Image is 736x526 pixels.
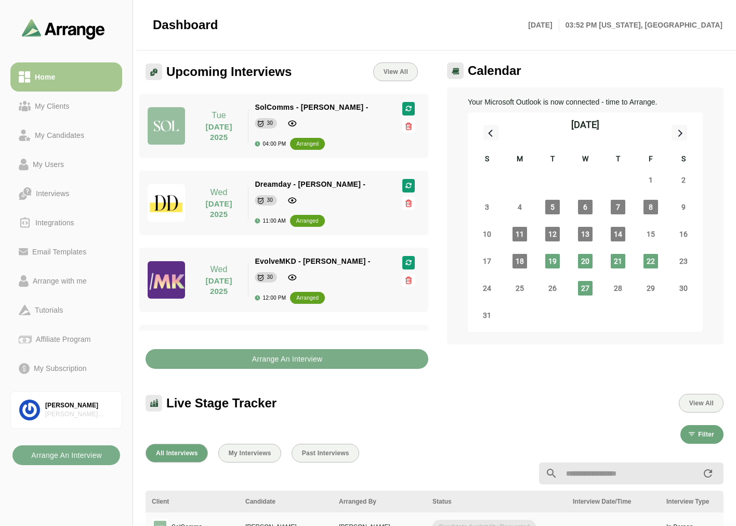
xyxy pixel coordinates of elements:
b: Arrange An Interview [252,349,323,369]
p: [DATE] [528,19,559,31]
div: arranged [296,216,319,226]
a: Tutorials [10,296,122,325]
p: Wed [196,186,242,199]
span: Friday, August 22, 2025 [643,254,658,268]
div: 30 [267,272,273,283]
div: [DATE] [571,118,599,132]
div: [PERSON_NAME] Associates [45,410,113,419]
a: My Candidates [10,121,122,150]
div: W [569,153,602,166]
span: Tuesday, August 19, 2025 [545,254,560,268]
span: Monday, August 11, 2025 [512,227,527,241]
a: View All [373,62,418,81]
div: My Candidates [31,129,88,142]
span: Monday, August 4, 2025 [512,200,527,214]
span: Tuesday, August 5, 2025 [545,200,560,214]
button: Arrange An Interview [12,445,120,465]
span: Monday, August 25, 2025 [512,281,527,296]
a: Integrations [10,208,122,237]
div: Arranged By [339,497,420,506]
span: EvolveMKD - [PERSON_NAME] - [255,257,370,265]
span: Thursday, August 28, 2025 [611,281,625,296]
img: dreamdayla_logo.jpg [148,184,185,222]
span: Sunday, August 17, 2025 [480,254,494,268]
span: Saturday, August 2, 2025 [676,173,691,187]
span: Saturday, August 9, 2025 [676,200,691,214]
div: M [504,153,536,166]
p: [DATE] 2025 [196,199,242,220]
div: T [536,153,569,166]
a: My Subscription [10,354,122,383]
div: Candidate [245,497,326,506]
span: Monday, August 18, 2025 [512,254,527,268]
div: Integrations [31,216,78,229]
img: arrangeai-name-small-logo.4d2b8aee.svg [22,19,105,39]
button: Arrange An Interview [146,349,428,369]
span: Wednesday, August 6, 2025 [578,200,593,214]
b: Arrange An Interview [31,445,102,465]
span: Thursday, August 14, 2025 [611,227,625,241]
div: Tutorials [31,304,67,316]
span: Wednesday, August 27, 2025 [578,281,593,296]
p: 03:52 PM [US_STATE], [GEOGRAPHIC_DATA] [559,19,722,31]
a: Arrange with me [10,266,122,296]
div: Arrange with me [29,275,91,287]
button: View All [679,394,724,413]
span: Tuesday, August 12, 2025 [545,227,560,241]
button: All Interviews [146,444,208,463]
span: Friday, August 1, 2025 [643,173,658,187]
img: evolvemkd-logo.jpg [148,261,185,299]
span: Thursday, August 7, 2025 [611,200,625,214]
div: Affiliate Program [32,333,95,345]
div: F [634,153,667,166]
div: 30 [267,195,273,206]
div: My Clients [31,100,74,112]
span: Wednesday, August 13, 2025 [578,227,593,241]
div: arranged [296,293,319,303]
span: Wednesday, August 20, 2025 [578,254,593,268]
div: Interviews [32,187,73,200]
div: My Users [29,158,68,171]
span: Tuesday, August 26, 2025 [545,281,560,296]
p: Your Microsoft Outlook is now connected - time to Arrange. [468,96,703,108]
a: Home [10,62,122,92]
span: Sunday, August 3, 2025 [480,200,494,214]
p: Wed [196,263,242,276]
span: SolComms - [PERSON_NAME] - [255,103,368,111]
div: S [667,153,700,166]
div: Email Templates [28,246,90,258]
div: Interview Date/Time [573,497,654,506]
a: My Clients [10,92,122,121]
span: Filter [698,431,714,438]
span: Dreamday - [PERSON_NAME] - [255,180,365,188]
p: Tue [196,109,242,122]
p: [DATE] 2025 [196,122,242,143]
div: 30 [267,118,273,129]
div: 11:00 AM [255,218,285,224]
span: View All [689,400,714,407]
div: [PERSON_NAME] [45,401,113,410]
span: Friday, August 15, 2025 [643,227,658,241]
div: Client [152,497,233,506]
span: Thursday, August 21, 2025 [611,254,625,268]
a: Affiliate Program [10,325,122,354]
span: Saturday, August 30, 2025 [676,281,691,296]
span: Sunday, August 31, 2025 [480,308,494,323]
span: Friday, August 29, 2025 [643,281,658,296]
span: Saturday, August 23, 2025 [676,254,691,268]
div: 04:00 PM [255,141,286,147]
button: Filter [680,425,724,444]
span: Saturday, August 16, 2025 [676,227,691,241]
span: Calendar [468,63,521,79]
span: Sunday, August 24, 2025 [480,281,494,296]
span: View All [383,68,408,75]
div: arranged [296,139,319,149]
div: My Subscription [30,362,91,375]
span: My Interviews [228,450,271,457]
div: S [471,153,504,166]
span: Upcoming Interviews [166,64,292,80]
span: Friday, August 8, 2025 [643,200,658,214]
a: Email Templates [10,237,122,266]
span: Live Stage Tracker [166,395,277,411]
p: [DATE] 2025 [196,276,242,297]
